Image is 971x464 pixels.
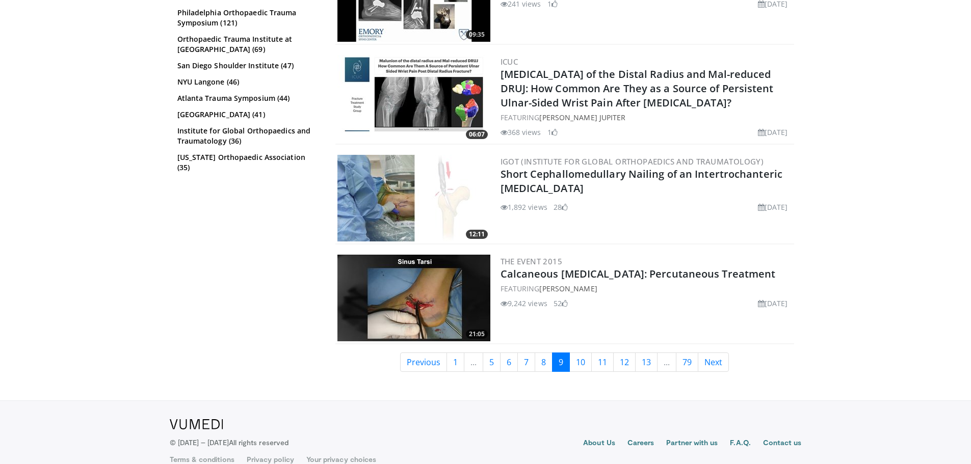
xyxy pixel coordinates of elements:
[539,113,625,122] a: [PERSON_NAME] Jupiter
[535,352,553,372] a: 8
[337,155,490,241] a: 12:11
[400,352,447,372] a: Previous
[698,352,729,372] a: Next
[554,202,568,212] li: 28
[177,110,318,120] a: [GEOGRAPHIC_DATA] (41)
[177,8,318,28] a: Philadelphia Orthopaedic Trauma Symposium (121)
[466,130,488,139] span: 06:07
[501,267,776,281] a: Calcaneous [MEDICAL_DATA]: Percutaneous Treatment
[517,352,535,372] a: 7
[763,438,802,450] a: Contact us
[466,30,488,39] span: 09:35
[758,127,788,138] li: [DATE]
[337,155,490,241] img: c12028c4-f75e-45be-a225-2f7743863b29.300x170_q85_crop-smart_upscale.jpg
[337,255,490,341] img: 59feded9-e822-46d3-87b3-769a3eebfe15.300x170_q85_crop-smart_upscale.jpg
[466,230,488,239] span: 12:11
[547,127,558,138] li: 1
[569,352,592,372] a: 10
[170,438,289,448] p: © [DATE] – [DATE]
[177,34,318,54] a: Orthopaedic Trauma Institute at [GEOGRAPHIC_DATA] (69)
[337,255,490,341] a: 21:05
[447,352,464,372] a: 1
[635,352,658,372] a: 13
[483,352,501,372] a: 5
[676,352,698,372] a: 79
[583,438,615,450] a: About Us
[337,55,490,142] img: b72fa1a2-0222-465c-b10e-9a714a8cf2da.jpg.300x170_q85_crop-smart_upscale.jpg
[539,284,597,293] a: [PERSON_NAME]
[552,352,570,372] a: 9
[177,152,318,173] a: [US_STATE] Orthopaedic Association (35)
[554,298,568,309] li: 52
[591,352,614,372] a: 11
[613,352,636,372] a: 12
[501,283,792,294] div: FEATURING
[758,298,788,309] li: [DATE]
[501,298,547,309] li: 9,242 views
[501,57,518,67] a: ICUC
[500,352,518,372] a: 6
[501,202,547,212] li: 1,892 views
[177,77,318,87] a: NYU Langone (46)
[501,127,541,138] li: 368 views
[177,126,318,146] a: Institute for Global Orthopaedics and Traumatology (36)
[466,330,488,339] span: 21:05
[758,202,788,212] li: [DATE]
[335,352,794,372] nav: Search results pages
[229,438,288,447] span: All rights reserved
[177,93,318,103] a: Atlanta Trauma Symposium (44)
[666,438,718,450] a: Partner with us
[501,67,774,110] a: [MEDICAL_DATA] of the Distal Radius and Mal-reduced DRUJ: How Common Are They as a Source of Pers...
[501,167,783,195] a: Short Cephallomedullary Nailing of an Intertrochanteric [MEDICAL_DATA]
[501,112,792,123] div: FEATURING
[501,156,764,167] a: IGOT (Institute for Global Orthopaedics and Traumatology)
[337,55,490,142] a: 06:07
[501,256,563,266] a: The Event 2015
[730,438,750,450] a: F.A.Q.
[627,438,654,450] a: Careers
[170,419,223,429] img: VuMedi Logo
[177,61,318,71] a: San Diego Shoulder Institute (47)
